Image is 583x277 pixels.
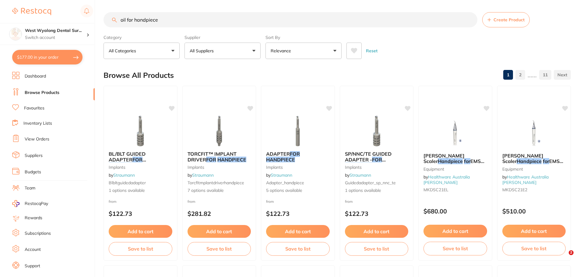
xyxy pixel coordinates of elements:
[104,43,180,59] button: All Categories
[12,200,48,207] a: RestocqPay
[423,174,470,185] span: by
[104,12,477,27] input: Search Products
[345,180,396,185] span: guidedadapter_sp_nnc_te
[188,180,244,185] span: Torcfitmplantdriverhandpiece
[423,225,487,237] button: Add to cart
[349,172,371,178] a: Straumann
[345,165,409,170] small: implants
[192,172,214,178] a: Straumann
[278,116,318,146] img: ADAPTER FOR HANDPIECE
[502,174,549,185] span: by
[184,43,261,59] button: All Suppliers
[217,157,246,163] em: HANDPIECE
[357,116,396,146] img: SP/NNC/TE GUIDED ADAPTER - FOR HANDPIECE, L 23MM, STAINLESS STEEL
[345,188,409,194] span: 1 options available
[345,151,409,162] b: SP/NNC/TE GUIDED ADAPTER - FOR HANDPIECE, L 23MM, STAINLESS STEEL
[25,169,41,175] a: Budgets
[569,250,574,255] span: 2
[113,172,135,178] a: Straumann
[23,120,52,126] a: Inventory Lists
[438,158,463,164] em: Handpiece
[266,180,304,185] span: adapter_handpiece
[25,73,46,79] a: Dashboard
[188,242,251,255] button: Save to list
[109,165,172,170] small: implants
[109,180,146,185] span: blbltguidedadapter
[364,43,379,59] button: Reset
[188,199,195,204] span: from
[464,158,470,164] em: for
[265,43,342,59] button: Relevance
[188,188,251,194] span: 7 options available
[109,199,117,204] span: from
[502,153,566,164] b: Mk-dent Scaler Handpiece for EMS Piezon Non-Optic, Type EN-061
[423,167,487,171] small: Equipment
[188,151,251,162] b: TORCFIT™ IMPLANT DRIVER FOR HANDPIECE
[345,151,392,162] span: SP/NNC/TE GUIDED ADAPTER -
[423,242,487,255] button: Save to list
[25,263,40,269] a: Support
[493,17,525,22] span: Create Product
[502,153,543,164] span: [PERSON_NAME] Scaler
[265,35,342,40] label: Sort By
[345,225,409,238] button: Add to cart
[25,28,86,34] h4: West Wyalong Dental Surgery (DentalTown 4)
[25,90,59,96] a: Browse Products
[24,105,44,111] a: Favourites
[109,48,139,54] p: All Categories
[109,151,172,162] b: BL/BLT GUIDED ADAPTER FOR HANDPIECE
[423,187,448,192] span: MKDSC21EL
[188,225,251,238] button: Add to cart
[266,199,274,204] span: from
[12,200,19,207] img: RestocqPay
[543,158,549,164] em: for
[372,157,382,163] em: FOR
[266,157,295,163] em: HANDPIECE
[271,172,292,178] a: Straumann
[345,199,353,204] span: from
[266,151,290,157] span: ADAPTER
[109,172,135,178] span: by
[266,242,330,255] button: Save to list
[266,210,330,217] p: $122.73
[266,188,330,194] span: 5 options available
[345,172,371,178] span: by
[345,162,374,168] em: HANDPIECE
[423,208,487,215] p: $680.00
[423,174,470,185] a: Healthware Australia [PERSON_NAME]
[502,242,566,255] button: Save to list
[271,48,293,54] p: Relevance
[109,225,172,238] button: Add to cart
[423,153,465,164] span: [PERSON_NAME] Scaler
[188,210,251,217] p: $281.82
[12,50,83,64] button: $177.00 in your order
[482,12,530,27] button: Create Product
[345,242,409,255] button: Save to list
[109,151,146,162] span: BL/BLT GUIDED ADAPTER
[188,172,214,178] span: by
[502,167,566,171] small: Equipment
[109,162,138,168] em: HANDPIECE
[290,151,300,157] em: FOR
[132,157,142,163] em: FOR
[184,35,261,40] label: Supplier
[515,69,525,81] a: 2
[25,185,35,191] a: Team
[25,136,49,142] a: View Orders
[25,247,41,253] a: Account
[25,35,86,41] p: Switch account
[528,71,537,78] p: ......
[190,48,216,54] p: All Suppliers
[266,225,330,238] button: Add to cart
[12,5,51,19] a: Restocq Logo
[266,165,330,170] small: implants
[25,215,42,221] a: Rewards
[188,151,237,162] span: TORCFIT™ IMPLANT DRIVER
[25,201,48,207] span: RestocqPay
[109,242,172,255] button: Save to list
[188,165,251,170] small: implants
[514,118,554,148] img: Mk-dent Scaler Handpiece for EMS Piezon Non-Optic, Type EN-061
[109,210,172,217] p: $122.73
[502,208,566,215] p: $510.00
[9,28,22,40] img: West Wyalong Dental Surgery (DentalTown 4)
